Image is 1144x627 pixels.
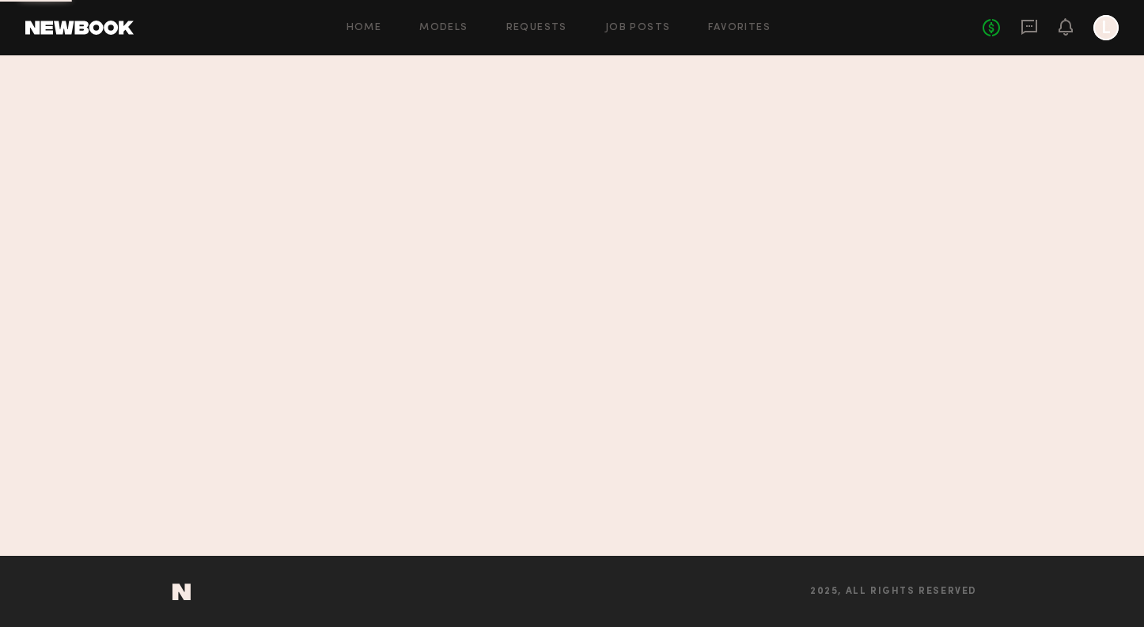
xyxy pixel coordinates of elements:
a: L [1093,15,1119,40]
a: Favorites [708,23,771,33]
a: Models [419,23,468,33]
a: Requests [506,23,567,33]
a: Home [347,23,382,33]
span: 2025, all rights reserved [810,587,977,597]
a: Job Posts [605,23,671,33]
